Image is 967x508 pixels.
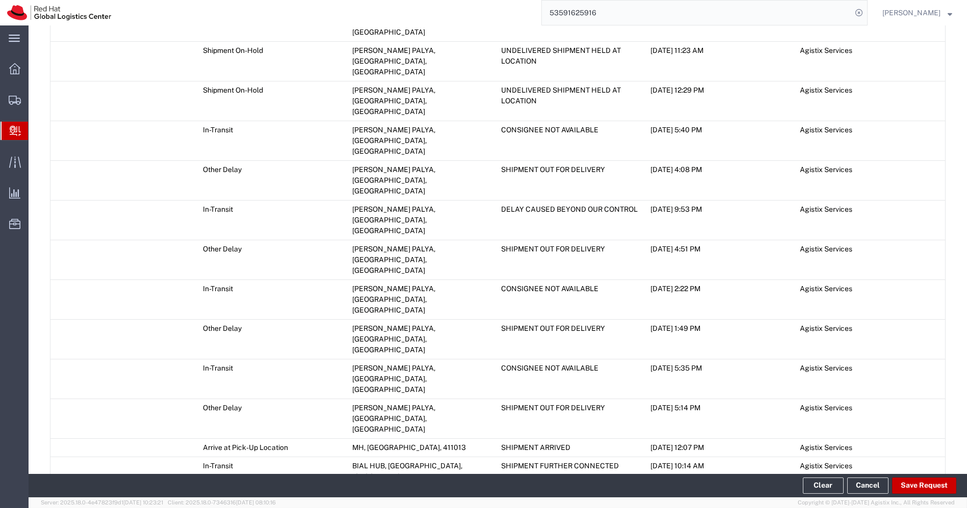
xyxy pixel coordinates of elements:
[41,499,163,505] span: Server: 2025.18.0-4e47823f9d1
[349,41,498,81] td: [PERSON_NAME] PALYA, [GEOGRAPHIC_DATA], [GEOGRAPHIC_DATA]
[199,438,349,457] td: Arrive at Pick-Up Location
[542,1,852,25] input: Search for shipment number, reference number
[236,499,276,505] span: [DATE] 08:10:16
[199,81,349,121] td: Shipment On-Hold
[498,319,647,359] td: SHIPMENT OUT FOR DELIVERY
[647,41,796,81] td: [DATE] 11:23 AM
[882,7,940,18] span: Nilesh Shinde
[199,399,349,438] td: Other Delay
[803,477,844,494] button: Clear
[199,200,349,240] td: In-Transit
[349,359,498,399] td: [PERSON_NAME] PALYA, [GEOGRAPHIC_DATA], [GEOGRAPHIC_DATA]
[647,121,796,160] td: [DATE] 5:40 PM
[647,399,796,438] td: [DATE] 5:14 PM
[349,438,498,457] td: MH, [GEOGRAPHIC_DATA], 411013
[796,240,946,279] td: Agistix Services
[498,438,647,457] td: SHIPMENT ARRIVED
[199,41,349,81] td: Shipment On-Hold
[199,240,349,279] td: Other Delay
[796,399,946,438] td: Agistix Services
[498,240,647,279] td: SHIPMENT OUT FOR DELIVERY
[796,160,946,200] td: Agistix Services
[199,457,349,486] td: In-Transit
[349,160,498,200] td: [PERSON_NAME] PALYA, [GEOGRAPHIC_DATA], [GEOGRAPHIC_DATA]
[796,41,946,81] td: Agistix Services
[796,438,946,457] td: Agistix Services
[498,81,647,121] td: UNDELIVERED SHIPMENT HELD AT LOCATION
[498,457,647,486] td: SHIPMENT FURTHER CONNECTED
[498,359,647,399] td: CONSIGNEE NOT AVAILABLE
[498,41,647,81] td: UNDELIVERED SHIPMENT HELD AT LOCATION
[199,359,349,399] td: In-Transit
[796,319,946,359] td: Agistix Services
[199,160,349,200] td: Other Delay
[647,319,796,359] td: [DATE] 1:49 PM
[796,359,946,399] td: Agistix Services
[349,279,498,319] td: [PERSON_NAME] PALYA, [GEOGRAPHIC_DATA], [GEOGRAPHIC_DATA]
[796,121,946,160] td: Agistix Services
[882,7,953,19] button: [PERSON_NAME]
[892,477,956,494] button: Save Request
[7,5,111,20] img: logo
[796,200,946,240] td: Agistix Services
[498,121,647,160] td: CONSIGNEE NOT AVAILABLE
[498,399,647,438] td: SHIPMENT OUT FOR DELIVERY
[796,81,946,121] td: Agistix Services
[349,457,498,486] td: BIAL HUB, [GEOGRAPHIC_DATA], [GEOGRAPHIC_DATA]
[647,457,796,486] td: [DATE] 10:14 AM
[647,359,796,399] td: [DATE] 5:35 PM
[796,279,946,319] td: Agistix Services
[847,477,888,494] a: Cancel
[647,438,796,457] td: [DATE] 12:07 PM
[349,200,498,240] td: [PERSON_NAME] PALYA, [GEOGRAPHIC_DATA], [GEOGRAPHIC_DATA]
[349,121,498,160] td: [PERSON_NAME] PALYA, [GEOGRAPHIC_DATA], [GEOGRAPHIC_DATA]
[647,200,796,240] td: [DATE] 9:53 PM
[647,240,796,279] td: [DATE] 4:51 PM
[498,160,647,200] td: SHIPMENT OUT FOR DELIVERY
[498,200,647,240] td: DELAY CAUSED BEYOND OUR CONTROL
[123,499,163,505] span: [DATE] 10:23:21
[168,499,276,505] span: Client: 2025.18.0-7346316
[349,399,498,438] td: [PERSON_NAME] PALYA, [GEOGRAPHIC_DATA], [GEOGRAPHIC_DATA]
[647,81,796,121] td: [DATE] 12:29 PM
[199,319,349,359] td: Other Delay
[199,121,349,160] td: In-Transit
[647,160,796,200] td: [DATE] 4:08 PM
[498,279,647,319] td: CONSIGNEE NOT AVAILABLE
[798,498,955,507] span: Copyright © [DATE]-[DATE] Agistix Inc., All Rights Reserved
[796,457,946,486] td: Agistix Services
[349,240,498,279] td: [PERSON_NAME] PALYA, [GEOGRAPHIC_DATA], [GEOGRAPHIC_DATA]
[349,319,498,359] td: [PERSON_NAME] PALYA, [GEOGRAPHIC_DATA], [GEOGRAPHIC_DATA]
[349,81,498,121] td: [PERSON_NAME] PALYA, [GEOGRAPHIC_DATA], [GEOGRAPHIC_DATA]
[199,279,349,319] td: In-Transit
[647,279,796,319] td: [DATE] 2:22 PM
